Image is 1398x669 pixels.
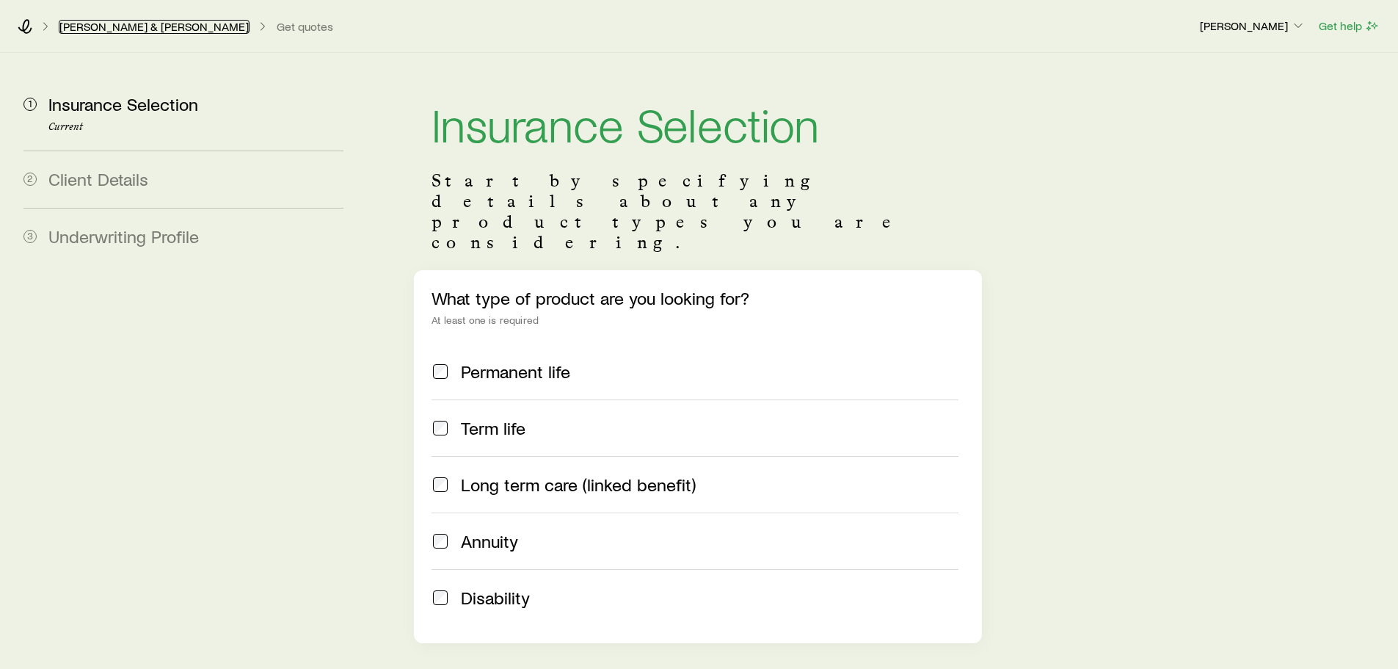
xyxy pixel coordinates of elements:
span: 2 [23,173,37,186]
p: What type of product are you looking for? [432,288,964,308]
input: Disability [433,590,448,605]
div: At least one is required [432,314,964,326]
h1: Insurance Selection [432,100,964,147]
span: Term life [461,418,525,438]
span: Permanent life [461,361,570,382]
input: Permanent life [433,364,448,379]
button: Get quotes [276,20,334,34]
span: Disability [461,587,530,608]
span: Annuity [461,531,518,552]
p: Start by specifying details about any product types you are considering. [432,170,964,253]
span: 3 [23,230,37,243]
span: Insurance Selection [48,93,198,115]
span: Client Details [48,168,148,189]
input: Long term care (linked benefit) [433,477,448,492]
span: Long term care (linked benefit) [461,474,696,495]
button: [PERSON_NAME] [1199,18,1306,35]
input: Annuity [433,534,448,549]
input: Term life [433,421,448,435]
a: [PERSON_NAME] & [PERSON_NAME] [59,20,250,34]
button: Get help [1318,18,1380,35]
p: Current [48,121,343,133]
span: Underwriting Profile [48,225,199,247]
span: 1 [23,98,37,111]
p: [PERSON_NAME] [1200,18,1306,33]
